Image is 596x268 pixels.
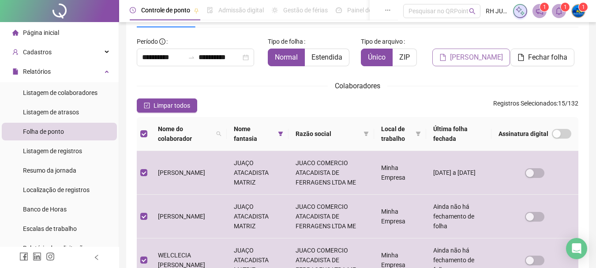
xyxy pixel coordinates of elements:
sup: Atualize o seu contato no menu Meus Dados [579,3,588,11]
button: [PERSON_NAME] [432,49,510,66]
span: Colaboradores [335,82,380,90]
span: Resumo da jornada [23,167,76,174]
span: pushpin [194,8,199,13]
span: sun [272,7,278,13]
span: file [517,54,525,61]
span: RH JUAÇO [486,6,508,16]
span: linkedin [33,252,41,261]
span: facebook [19,252,28,261]
span: Limpar todos [154,101,190,110]
span: Nome fantasia [234,124,274,143]
span: filter [364,131,369,136]
span: user-add [12,49,19,55]
td: JUACO COMERCIO ATACADISTA DE FERRAGENS LTDA ME [289,151,374,195]
span: Normal [275,53,298,61]
span: to [188,54,195,61]
span: Relatórios [23,68,51,75]
span: Único [368,53,386,61]
span: Admissão digital [218,7,264,14]
span: swap-right [188,54,195,61]
span: Localização de registros [23,186,90,193]
span: Gestão de férias [283,7,328,14]
span: 1 [564,4,567,10]
td: [DATE] a [DATE] [426,151,491,195]
span: Cadastros [23,49,52,56]
span: Folha de ponto [23,128,64,135]
span: notification [536,7,544,15]
span: search [469,8,476,15]
span: Estendida [311,53,342,61]
span: Banco de Horas [23,206,67,213]
span: Registros Selecionados [493,100,557,107]
span: home [12,30,19,36]
span: file [12,68,19,75]
span: filter [414,122,423,145]
button: Limpar todos [137,98,197,113]
td: Minha Empresa [374,195,427,238]
span: instagram [46,252,55,261]
div: Open Intercom Messenger [566,238,587,259]
span: Página inicial [23,29,59,36]
span: Escalas de trabalho [23,225,77,232]
button: Fechar folha [510,49,574,66]
span: check-square [144,102,150,109]
td: JUAÇO ATACADISTA MATRIZ [227,195,289,238]
span: filter [278,131,283,136]
span: filter [362,127,371,140]
span: Listagem de atrasos [23,109,79,116]
span: : 15 / 132 [493,98,578,113]
span: 1 [582,4,585,10]
span: Listagem de colaboradores [23,89,97,96]
span: Painel do DP [347,7,382,14]
span: search [214,122,223,145]
span: [PERSON_NAME] [158,169,205,176]
span: Controle de ponto [141,7,190,14]
span: clock-circle [130,7,136,13]
img: 66582 [572,4,585,18]
span: dashboard [336,7,342,13]
span: Nome do colaborador [158,124,213,143]
span: filter [416,131,421,136]
sup: 1 [561,3,570,11]
span: Relatório de solicitações [23,245,89,252]
span: Local de trabalho [381,124,412,143]
span: [PERSON_NAME] [450,52,503,63]
td: Minha Empresa [374,151,427,195]
span: Fechar folha [528,52,567,63]
span: Tipo de folha [268,37,303,46]
span: Assinatura digital [499,129,548,139]
span: Razão social [296,129,360,139]
span: Listagem de registros [23,147,82,155]
sup: 1 [540,3,549,11]
th: Última folha fechada [426,117,491,151]
td: JUAÇO ATACADISTA MATRIZ [227,151,289,195]
span: ZIP [399,53,410,61]
span: file-done [207,7,213,13]
span: left [94,254,100,260]
img: sparkle-icon.fc2bf0ac1784a2077858766a79e2daf3.svg [515,6,525,16]
span: ellipsis [385,7,391,13]
span: info-circle [159,38,165,45]
span: search [216,131,221,136]
span: filter [276,122,285,145]
td: JUACO COMERCIO ATACADISTA DE FERRAGENS LTDA ME [289,195,374,238]
span: [PERSON_NAME] [158,213,205,220]
span: Ainda não há fechamento de folha [433,203,474,230]
span: Tipo de arquivo [361,37,403,46]
span: Período [137,38,158,45]
span: 1 [543,4,546,10]
span: file [439,54,446,61]
span: bell [555,7,563,15]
